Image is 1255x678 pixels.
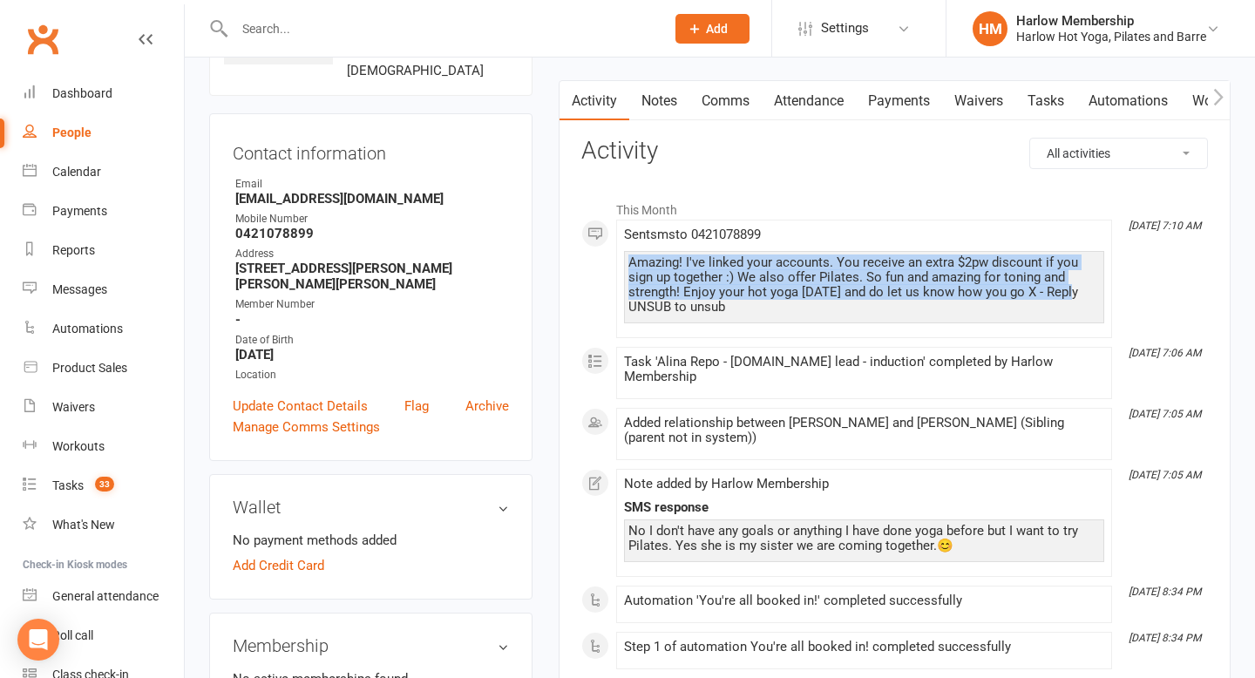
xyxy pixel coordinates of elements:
div: General attendance [52,589,159,603]
i: [DATE] 7:05 AM [1129,408,1201,420]
a: Workouts [23,427,184,466]
div: Harlow Membership [1016,13,1206,29]
h3: Activity [581,138,1208,165]
div: Tasks [52,478,84,492]
h3: Contact information [233,137,509,163]
a: Roll call [23,616,184,655]
a: Messages [23,270,184,309]
div: Address [235,246,509,262]
div: Mobile Number [235,211,509,227]
a: Comms [689,81,762,121]
a: General attendance kiosk mode [23,577,184,616]
a: Waivers [942,81,1015,121]
a: Reports [23,231,184,270]
div: Reports [52,243,95,257]
div: Email [235,176,509,193]
strong: [STREET_ADDRESS][PERSON_NAME][PERSON_NAME][PERSON_NAME] [235,261,509,292]
div: Note added by Harlow Membership [624,477,1104,492]
div: SMS response [624,500,1104,515]
a: Tasks [1015,81,1076,121]
a: Dashboard [23,74,184,113]
div: Date of Birth [235,332,509,349]
span: Sent sms to 0421078899 [624,227,761,242]
a: Manage Comms Settings [233,417,380,437]
button: Add [675,14,750,44]
a: Payments [856,81,942,121]
div: Messages [52,282,107,296]
a: Notes [629,81,689,121]
a: Activity [560,81,629,121]
div: Step 1 of automation You're all booked in! completed successfully [624,640,1104,654]
a: Calendar [23,153,184,192]
div: Open Intercom Messenger [17,619,59,661]
a: Tasks 33 [23,466,184,505]
div: Added relationship between [PERSON_NAME] and [PERSON_NAME] (Sibling (parent not in system)) [624,416,1104,445]
div: No I don't have any goals or anything I have done yoga before but I want to try Pilates. Yes she ... [628,524,1100,553]
div: Dashboard [52,86,112,100]
div: People [52,125,92,139]
strong: [EMAIL_ADDRESS][DOMAIN_NAME] [235,191,509,207]
i: [DATE] 7:06 AM [1129,347,1201,359]
a: Clubworx [21,17,64,61]
div: Roll call [52,628,93,642]
i: [DATE] 7:10 AM [1129,220,1201,232]
i: [DATE] 8:34 PM [1129,632,1201,644]
a: Automations [1076,81,1180,121]
a: What's New [23,505,184,545]
div: HM [973,11,1007,46]
strong: [DATE] [235,347,509,363]
span: Add [706,22,728,36]
div: Amazing! I've linked your accounts. You receive an extra $2pw discount if you sign up together :)... [628,255,1100,315]
a: Update Contact Details [233,396,368,417]
a: Payments [23,192,184,231]
a: Waivers [23,388,184,427]
span: Settings [821,9,869,48]
a: Automations [23,309,184,349]
li: No payment methods added [233,530,509,551]
div: Calendar [52,165,101,179]
a: Flag [404,396,429,417]
div: Task 'Alina Repo - [DOMAIN_NAME] lead - induction' completed by Harlow Membership [624,355,1104,384]
a: Product Sales [23,349,184,388]
span: 33 [95,477,114,492]
a: People [23,113,184,153]
li: This Month [581,192,1208,220]
a: Archive [465,396,509,417]
h3: Wallet [233,498,509,517]
i: [DATE] 7:05 AM [1129,469,1201,481]
div: Product Sales [52,361,127,375]
div: Member Number [235,296,509,313]
strong: 0421078899 [235,226,509,241]
div: Payments [52,204,107,218]
div: Automation 'You're all booked in!' completed successfully [624,593,1104,608]
a: Attendance [762,81,856,121]
input: Search... [229,17,653,41]
a: Add Credit Card [233,555,324,576]
span: [DEMOGRAPHIC_DATA] [347,63,484,78]
i: [DATE] 8:34 PM [1129,586,1201,598]
div: Waivers [52,400,95,414]
div: Workouts [52,439,105,453]
div: What's New [52,518,115,532]
div: Location [235,367,509,383]
h3: Membership [233,636,509,655]
div: Automations [52,322,123,336]
div: Harlow Hot Yoga, Pilates and Barre [1016,29,1206,44]
strong: - [235,312,509,328]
